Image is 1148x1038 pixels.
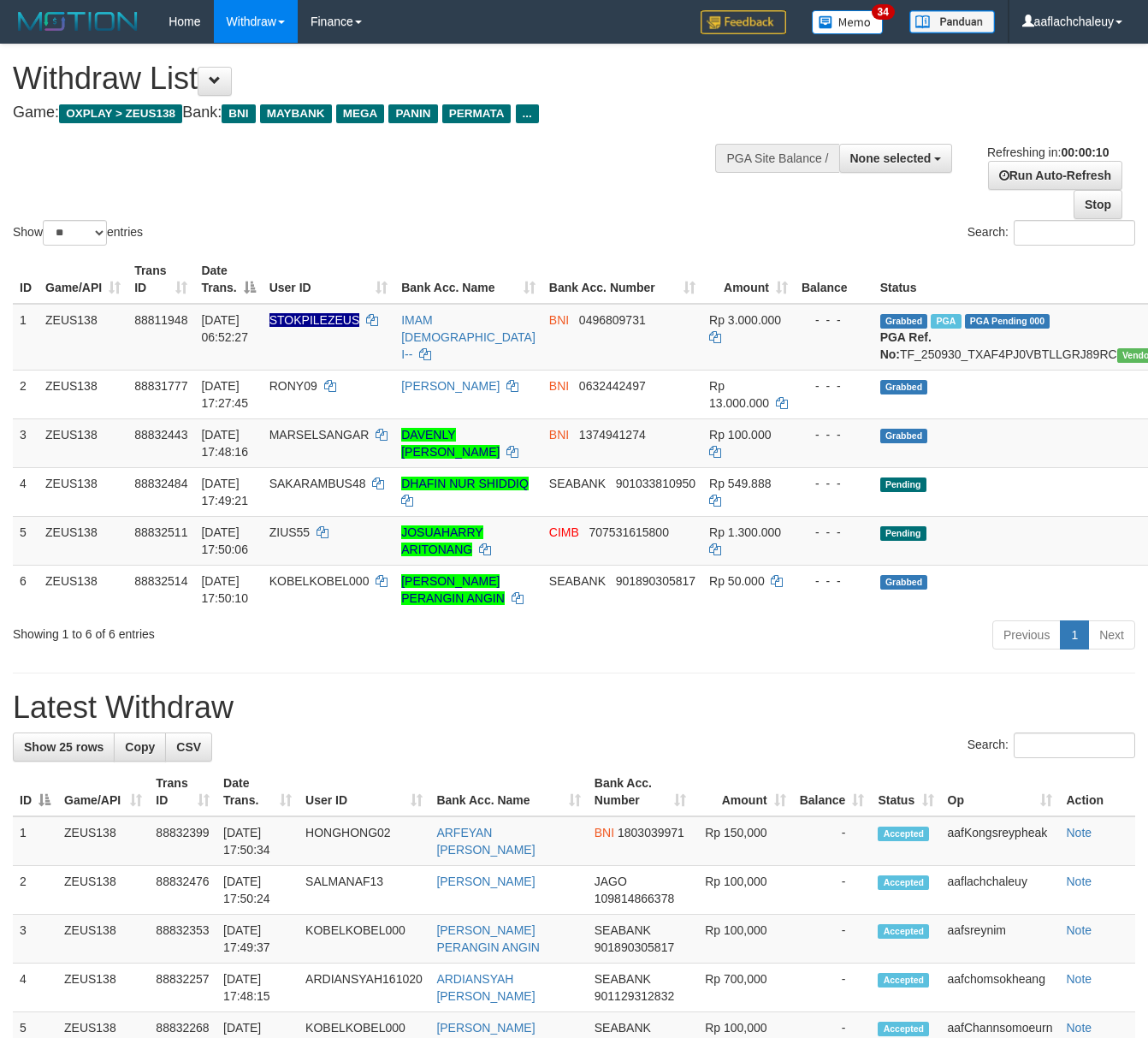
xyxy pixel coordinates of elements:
div: Showing 1 to 6 of 6 entries [13,619,465,643]
img: Feedback.jpg [701,10,786,34]
a: CSV [165,733,212,762]
b: PGA Ref. No: [880,330,932,361]
a: Copy [114,733,166,762]
span: CIMB [549,525,579,539]
th: Balance: activate to sort column ascending [793,768,872,816]
span: None selected [850,151,932,165]
span: MARSELSANGAR [269,428,370,442]
span: Accepted [878,924,929,939]
span: Accepted [878,973,929,988]
div: - - - [802,311,867,329]
div: - - - [802,572,867,590]
label: Search: [968,733,1135,758]
label: Search: [968,220,1135,246]
span: MEGA [336,104,385,123]
td: 1 [13,816,57,866]
span: OXPLAY > ZEUS138 [59,104,182,123]
span: Copy 901129312832 to clipboard [595,989,674,1003]
th: Amount: activate to sort column ascending [693,768,792,816]
span: SEABANK [549,477,606,490]
th: Bank Acc. Name: activate to sort column ascending [394,255,542,304]
span: 88832484 [134,477,187,490]
span: SEABANK [595,972,651,986]
span: BNI [549,379,569,393]
a: Note [1066,1021,1092,1035]
td: 3 [13,915,57,964]
th: Trans ID: activate to sort column ascending [127,255,194,304]
td: 3 [13,418,38,467]
h1: Latest Withdraw [13,691,1135,725]
th: Bank Acc. Number: activate to sort column ascending [542,255,702,304]
a: Run Auto-Refresh [988,161,1122,190]
button: None selected [839,144,953,173]
span: RONY09 [269,379,317,393]
td: SALMANAF13 [299,866,429,915]
a: Note [1066,923,1092,937]
span: Accepted [878,827,929,841]
div: - - - [802,426,867,443]
td: 88832353 [149,915,216,964]
td: ZEUS138 [38,418,127,467]
span: 88832514 [134,574,187,588]
td: 2 [13,370,38,418]
span: SEABANK [549,574,606,588]
span: SEABANK [595,1021,651,1035]
td: ZEUS138 [57,915,149,964]
td: Rp 100,000 [693,915,792,964]
span: KOBELKOBEL000 [269,574,370,588]
th: Date Trans.: activate to sort column ascending [216,768,299,816]
span: BNI [549,313,569,327]
a: IMAM [DEMOGRAPHIC_DATA] I-- [401,313,536,361]
td: aafchomsokheang [941,964,1060,1012]
td: ZEUS138 [57,866,149,915]
td: HONGHONG02 [299,816,429,866]
a: ARFEYAN [PERSON_NAME] [436,826,535,857]
div: PGA Site Balance / [715,144,838,173]
input: Search: [1014,733,1135,758]
th: Action [1059,768,1135,816]
td: ZEUS138 [38,370,127,418]
span: [DATE] 06:52:27 [201,313,248,344]
span: Copy 901033810950 to clipboard [616,477,695,490]
span: [DATE] 17:48:16 [201,428,248,459]
th: User ID: activate to sort column ascending [299,768,429,816]
td: ZEUS138 [38,516,127,565]
span: Copy 109814866378 to clipboard [595,892,674,905]
span: Copy 0496809731 to clipboard [579,313,646,327]
span: Copy 1803039971 to clipboard [618,826,684,839]
span: Rp 100.000 [709,428,771,442]
th: Bank Acc. Name: activate to sort column ascending [429,768,587,816]
td: 1 [13,304,38,371]
img: Button%20Memo.svg [812,10,884,34]
td: Rp 150,000 [693,816,792,866]
td: 6 [13,565,38,614]
th: Balance [795,255,873,304]
img: MOTION_logo.png [13,9,143,34]
span: [DATE] 17:50:06 [201,525,248,556]
a: Previous [992,620,1061,649]
a: JOSUAHARRY ARITONANG [401,525,482,556]
span: Copy 707531615800 to clipboard [589,525,669,539]
span: BNI [549,428,569,442]
span: Copy 901890305817 to clipboard [616,574,695,588]
th: Date Trans.: activate to sort column descending [194,255,262,304]
td: Rp 700,000 [693,964,792,1012]
span: Nama rekening ada tanda titik/strip, harap diedit [269,313,360,327]
span: [DATE] 17:27:45 [201,379,248,410]
span: Refreshing in: [987,145,1109,159]
th: Amount: activate to sort column ascending [702,255,795,304]
span: PANIN [388,104,437,123]
span: Rp 50.000 [709,574,765,588]
span: Grabbed [880,380,928,394]
td: 88832257 [149,964,216,1012]
td: [DATE] 17:50:24 [216,866,299,915]
span: BNI [595,826,614,839]
a: [PERSON_NAME] PERANGIN ANGIN [436,923,540,954]
span: Rp 13.000.000 [709,379,769,410]
td: ZEUS138 [38,304,127,371]
td: - [793,964,872,1012]
a: Show 25 rows [13,733,115,762]
a: [PERSON_NAME] [401,379,500,393]
label: Show entries [13,220,143,246]
a: [PERSON_NAME] [436,875,535,888]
